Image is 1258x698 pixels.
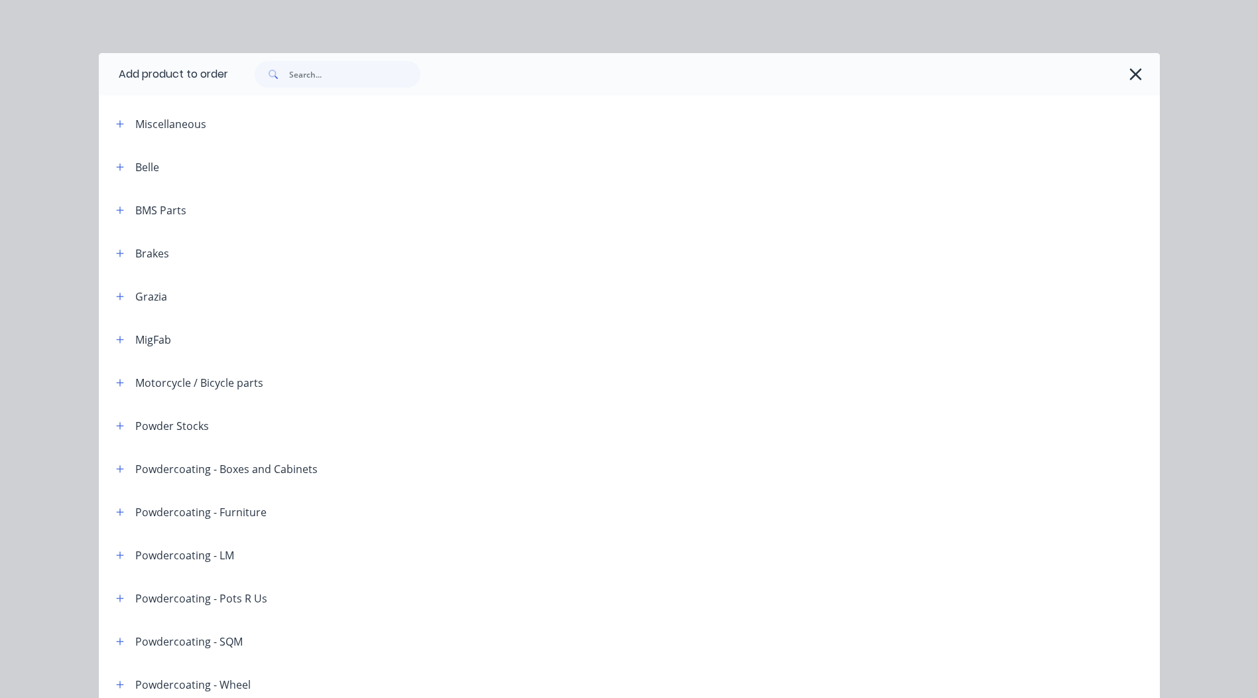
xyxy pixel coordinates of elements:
[135,245,169,261] div: Brakes
[135,418,209,434] div: Powder Stocks
[135,547,234,563] div: Powdercoating - LM
[135,504,267,520] div: Powdercoating - Furniture
[135,116,206,132] div: Miscellaneous
[135,332,171,348] div: MigFab
[135,202,186,218] div: BMS Parts
[135,634,243,650] div: Powdercoating - SQM
[135,461,318,477] div: Powdercoating - Boxes and Cabinets
[99,53,228,96] div: Add product to order
[135,159,159,175] div: Belle
[135,677,251,693] div: Powdercoating - Wheel
[135,375,263,391] div: Motorcycle / Bicycle parts
[135,289,167,305] div: Grazia
[135,591,267,606] div: Powdercoating - Pots R Us
[289,61,420,88] input: Search...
